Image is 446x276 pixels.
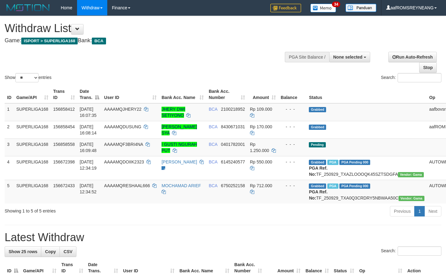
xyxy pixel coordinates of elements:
[281,106,304,112] div: - - -
[381,246,441,256] label: Search:
[104,183,150,188] span: AAAAMQRESHAAL666
[250,124,272,129] span: Rp 170.000
[309,107,326,112] span: Grabbed
[424,206,441,216] a: Next
[92,38,106,44] span: BCA
[329,52,370,62] button: None selected
[206,86,248,103] th: Bank Acc. Number: activate to sort column ascending
[281,141,304,147] div: - - -
[104,107,141,112] span: AAAAMQJHERY22
[339,160,370,165] span: PGA Pending
[41,246,60,257] a: Copy
[5,22,291,35] h1: Withdraw List
[14,121,51,138] td: SUPERLIGA168
[209,142,217,147] span: BCA
[221,124,245,129] span: Copy 8430671031 to clipboard
[53,183,75,188] span: 156672433
[162,142,197,153] a: I GUSTI NGURAH PUT
[390,206,415,216] a: Previous
[14,86,51,103] th: Game/API: activate to sort column ascending
[209,159,217,164] span: BCA
[45,249,56,254] span: Copy
[5,246,41,257] a: Show 25 rows
[248,86,278,103] th: Amount: activate to sort column ascending
[270,4,301,12] img: Feedback.jpg
[209,124,217,129] span: BCA
[309,125,326,130] span: Grabbed
[14,180,51,204] td: SUPERLIGA168
[80,124,97,135] span: [DATE] 16:08:14
[5,121,14,138] td: 2
[221,159,245,164] span: Copy 6145240577 to clipboard
[5,103,14,121] td: 1
[102,86,159,103] th: User ID: activate to sort column ascending
[53,107,75,112] span: 156858412
[5,73,51,82] label: Show entries
[306,180,427,204] td: TF_250929_TXA0Q3CRDRY5NBWAA50C
[281,124,304,130] div: - - -
[5,205,181,214] div: Showing 1 to 5 of 5 entries
[221,107,245,112] span: Copy 2100218952 to clipboard
[278,86,307,103] th: Balance
[306,86,427,103] th: Status
[250,142,269,153] span: Rp 1.250.000
[15,73,39,82] select: Showentries
[80,142,97,153] span: [DATE] 16:09:48
[309,189,327,200] b: PGA Ref. No:
[21,38,78,44] span: ISPORT > SUPERLIGA168
[309,166,327,177] b: PGA Ref. No:
[53,124,75,129] span: 156858454
[5,86,14,103] th: ID
[77,86,102,103] th: Date Trans.: activate to sort column descending
[414,206,425,216] a: 1
[309,183,326,189] span: Grabbed
[398,172,424,177] span: Vendor URL: https://trx31.1velocity.biz
[281,159,304,165] div: - - -
[388,52,437,62] a: Run Auto-Refresh
[5,180,14,204] td: 5
[5,156,14,180] td: 4
[80,159,97,171] span: [DATE] 12:34:19
[221,183,245,188] span: Copy 6750252158 to clipboard
[59,246,76,257] a: CSV
[339,183,370,189] span: PGA Pending
[309,160,326,165] span: Grabbed
[250,107,272,112] span: Rp 109.000
[9,249,37,254] span: Show 25 rows
[285,52,329,62] div: PGA Site Balance /
[80,183,97,194] span: [DATE] 12:34:52
[104,142,143,147] span: AAAAMQF3BRI4NA
[162,124,197,135] a: [PERSON_NAME] SYA
[333,55,362,60] span: None selected
[306,156,427,180] td: TF_250929_TXAZLOOOQK45SZTSDGFA
[53,159,75,164] span: 156672398
[309,142,325,147] span: Pending
[332,2,340,7] span: 34
[53,142,75,147] span: 156858558
[327,160,338,165] span: Marked by aafsoycanthlai
[250,159,272,164] span: Rp 550.000
[80,107,97,118] span: [DATE] 16:07:35
[162,159,197,164] a: [PERSON_NAME]
[399,196,424,201] span: Vendor URL: https://trx31.1velocity.biz
[381,73,441,82] label: Search:
[51,86,77,103] th: Trans ID: activate to sort column ascending
[346,4,376,12] img: panduan.png
[250,183,272,188] span: Rp 712.000
[14,103,51,121] td: SUPERLIGA168
[5,138,14,156] td: 3
[281,183,304,189] div: - - -
[14,156,51,180] td: SUPERLIGA168
[63,249,72,254] span: CSV
[5,38,291,44] h4: Game: Bank:
[398,246,441,256] input: Search:
[221,142,245,147] span: Copy 0401782001 to clipboard
[162,183,201,188] a: MOCHAMAD ARIEF
[5,231,441,244] h1: Latest Withdraw
[398,73,441,82] input: Search:
[419,62,437,73] a: Stop
[209,107,217,112] span: BCA
[104,124,141,129] span: AAAAMQDUSUNG
[209,183,217,188] span: BCA
[162,107,185,118] a: JHERY DWI SETIYONO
